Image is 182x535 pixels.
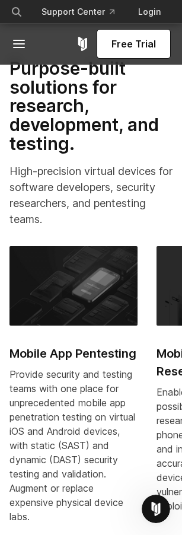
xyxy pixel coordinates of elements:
[75,37,90,51] a: Corellium Home
[9,345,138,362] h2: Mobile App Pentesting
[97,30,170,58] a: Free Trial
[9,367,138,524] div: Provide security and testing teams with one place for unprecedented mobile app penetration testin...
[6,1,27,23] button: Search
[9,59,173,154] h2: Purpose-built solutions for research, development, and testing.
[9,163,173,227] p: High-precision virtual devices for software developers, security researchers, and pentesting teams.
[9,246,138,326] img: Mobile App Pentesting
[142,495,170,523] iframe: Intercom live chat
[111,37,156,51] span: Free Trial
[32,1,124,23] a: Support Center
[1,1,170,23] div: Navigation Menu
[129,1,170,23] a: Login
